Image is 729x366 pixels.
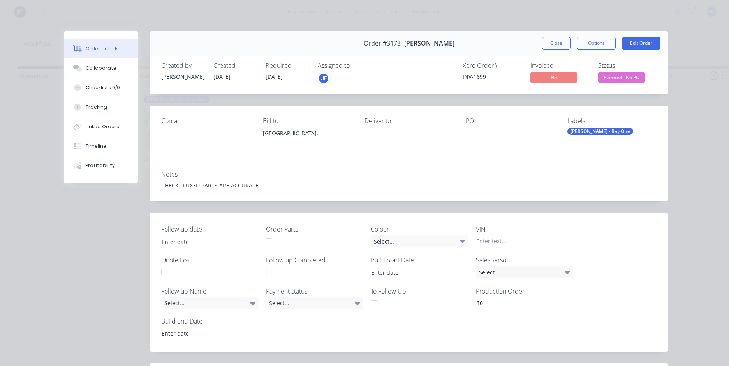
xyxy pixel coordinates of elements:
[371,225,468,234] label: Colour
[567,128,633,135] div: [PERSON_NAME] - Bay One
[213,62,256,69] div: Created
[318,62,396,69] div: Assigned to
[86,84,120,91] div: Checklists 0/0
[161,117,250,125] div: Contact
[266,225,363,234] label: Order Parts
[622,37,660,50] button: Edit Order
[161,297,259,309] div: Select...
[86,123,119,130] div: Linked Orders
[64,97,138,117] button: Tracking
[371,286,468,296] label: To Follow Up
[476,255,573,265] label: Salesperson
[463,72,521,81] div: INV-1699
[64,78,138,97] button: Checklists 0/0
[86,162,115,169] div: Profitability
[161,225,259,234] label: Follow up date
[64,136,138,156] button: Timeline
[64,117,138,136] button: Linked Orders
[266,62,308,69] div: Required
[364,117,454,125] div: Deliver to
[463,62,521,69] div: Xero Order #
[466,117,555,125] div: PO
[161,171,657,178] div: Notes
[371,235,468,247] div: Select...
[266,255,363,265] label: Follow up Completed
[156,328,253,339] input: Enter date
[86,104,107,111] div: Tracking
[161,316,259,326] label: Build End Date
[64,58,138,78] button: Collaborate
[263,128,352,139] div: [GEOGRAPHIC_DATA],
[86,65,116,72] div: Collaborate
[266,286,363,296] label: Payment status
[598,72,645,82] span: Planned - No PO
[567,117,657,125] div: Labels
[64,39,138,58] button: Order details
[161,62,204,69] div: Created by
[371,255,468,265] label: Build Start Date
[476,266,573,278] div: Select...
[266,73,283,80] span: [DATE]
[213,73,231,80] span: [DATE]
[318,72,329,84] button: JF
[64,156,138,175] button: Profitability
[161,72,204,81] div: [PERSON_NAME]
[364,40,404,47] span: Order #3173 -
[476,225,573,234] label: VIN
[161,255,259,265] label: Quote Lost
[470,297,573,309] input: Enter number...
[598,72,645,84] button: Planned - No PO
[577,37,616,50] button: Options
[263,128,352,153] div: [GEOGRAPHIC_DATA],
[404,40,454,47] span: [PERSON_NAME]
[156,236,253,248] input: Enter date
[266,297,363,309] div: Select...
[86,143,106,150] div: Timeline
[530,62,589,69] div: Invoiced
[598,62,657,69] div: Status
[366,267,463,278] input: Enter date
[161,181,657,189] div: CHECK FLUX3D PARTS ARE ACCURATE
[86,45,119,52] div: Order details
[542,37,571,50] button: Close
[263,117,352,125] div: Bill to
[161,286,259,296] label: Follow up Name
[530,72,577,82] span: No
[476,286,573,296] label: Production Order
